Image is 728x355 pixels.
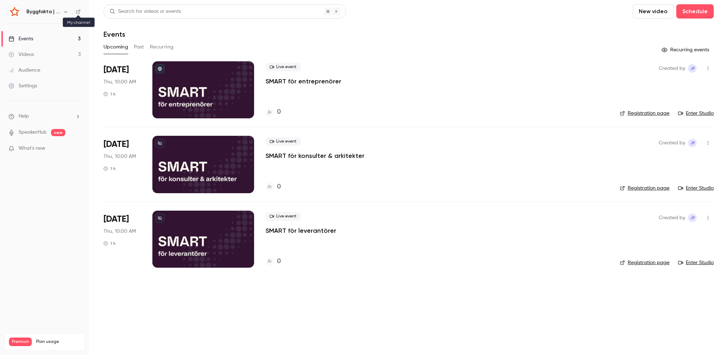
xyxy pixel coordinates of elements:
span: JF [690,64,695,73]
div: 1 h [103,241,116,246]
button: Recurring events [658,44,714,56]
button: Upcoming [103,41,128,53]
a: 0 [266,107,281,117]
button: Recurring [150,41,174,53]
img: Byggfakta | Powered by Hubexo [9,6,20,17]
span: Created by [659,213,685,222]
button: Schedule [676,4,714,19]
span: Josephine Fantenberg [688,213,697,222]
div: Audience [9,67,40,74]
div: 1 h [103,166,116,171]
a: 0 [266,257,281,266]
a: Registration page [620,259,669,266]
span: Live event [266,137,301,146]
span: Live event [266,212,301,221]
h4: 0 [277,257,281,266]
div: Nov 20 Thu, 10:00 AM (Europe/Stockholm) [103,211,141,268]
span: new [51,129,65,136]
h4: 0 [277,182,281,192]
a: SMART för konsulter & arkitekter [266,151,364,160]
span: [DATE] [103,64,129,76]
span: Live event [266,63,301,71]
span: Thu, 10:00 AM [103,78,136,86]
span: Thu, 10:00 AM [103,228,136,235]
a: Registration page [620,185,669,192]
h1: Events [103,30,125,38]
span: [DATE] [103,213,129,225]
a: Enter Studio [678,110,714,117]
div: Videos [9,51,34,58]
a: Enter Studio [678,259,714,266]
span: Josephine Fantenberg [688,64,697,73]
span: Plan usage [36,339,80,345]
li: help-dropdown-opener [9,113,81,120]
span: Created by [659,139,685,147]
a: SpeakerHub [19,129,47,136]
a: Registration page [620,110,669,117]
h4: 0 [277,107,281,117]
div: Search for videos or events [110,8,181,15]
h6: Byggfakta | Powered by Hubexo [26,8,60,15]
div: 1 h [103,91,116,97]
span: Help [19,113,29,120]
div: Sep 25 Thu, 10:00 AM (Europe/Stockholm) [103,61,141,118]
button: Past [134,41,144,53]
div: Events [9,35,33,42]
a: 0 [266,182,281,192]
span: What's new [19,145,45,152]
span: Created by [659,64,685,73]
a: SMART för entreprenörer [266,77,341,86]
div: Oct 23 Thu, 10:00 AM (Europe/Stockholm) [103,136,141,193]
button: New video [633,4,673,19]
a: SMART för leverantörer [266,226,336,235]
a: Enter Studio [678,185,714,192]
span: Thu, 10:00 AM [103,153,136,160]
span: JF [690,213,695,222]
span: Josephine Fantenberg [688,139,697,147]
span: Premium [9,338,32,346]
div: Settings [9,82,37,89]
span: JF [690,139,695,147]
span: [DATE] [103,139,129,150]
